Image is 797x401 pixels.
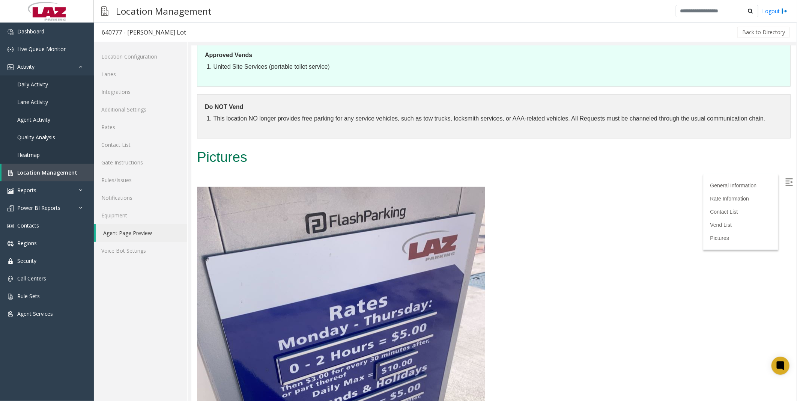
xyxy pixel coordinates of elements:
span: Security [17,257,36,264]
a: Vend List [519,176,541,182]
a: Contact List [94,136,187,154]
span: Quality Analysis [17,134,55,141]
img: 'icon' [8,258,14,264]
span: Reports [17,187,36,194]
a: Location Configuration [94,48,187,65]
a: Logout [762,7,788,15]
span: Contacts [17,222,39,229]
img: 'icon' [8,276,14,282]
dt: Do NOT Vend [14,56,591,66]
span: Dashboard [17,28,44,35]
span: Heatmap [17,151,40,158]
span: Agent Services [17,310,53,317]
span: Regions [17,240,37,247]
img: logout [782,7,788,15]
a: Contact List [519,163,547,169]
span: Agent Activity [17,116,50,123]
a: Rates [94,118,187,136]
a: Lanes [94,65,187,83]
h3: Location Management [112,2,215,20]
span: Power BI Reports [17,204,60,211]
a: Rate Information [519,150,558,156]
a: Agent Page Preview [96,224,187,242]
dt: Approved Vends [14,5,591,14]
span: Lane Activity [17,98,48,106]
a: Additional Settings [94,101,187,118]
li: United Site Services (portable toilet service) [22,16,591,26]
img: 'icon' [8,64,14,70]
img: 'icon' [8,29,14,35]
a: General Information [519,137,565,143]
span: Activity [17,63,35,70]
span: Daily Activity [17,81,48,88]
a: Equipment [94,207,187,224]
a: Integrations [94,83,187,101]
a: Voice Bot Settings [94,242,187,259]
img: Open/Close Sidebar Menu [594,133,602,140]
button: Back to Directory [737,27,790,38]
a: Gate Instructions [94,154,187,171]
img: 'icon' [8,241,14,247]
img: 'icon' [8,47,14,53]
a: Rules/Issues [94,171,187,189]
span: Location Management [17,169,77,176]
h2: Pictures [6,102,599,121]
span: Rule Sets [17,292,40,300]
span: Call Centers [17,275,46,282]
img: 'icon' [8,294,14,300]
a: Notifications [94,189,187,207]
div: 640777 - [PERSON_NAME] Lot [102,27,186,37]
a: Location Management [2,164,94,181]
li: This location NO longer provides free parking for any service vehicles, such as tow trucks, locks... [22,68,591,78]
img: 'icon' [8,311,14,317]
img: 'icon' [8,205,14,211]
img: pageIcon [101,2,108,20]
img: 'icon' [8,223,14,229]
img: 'icon' [8,170,14,176]
img: 'icon' [8,188,14,194]
span: Live Queue Monitor [17,45,66,53]
a: Pictures [519,189,538,195]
